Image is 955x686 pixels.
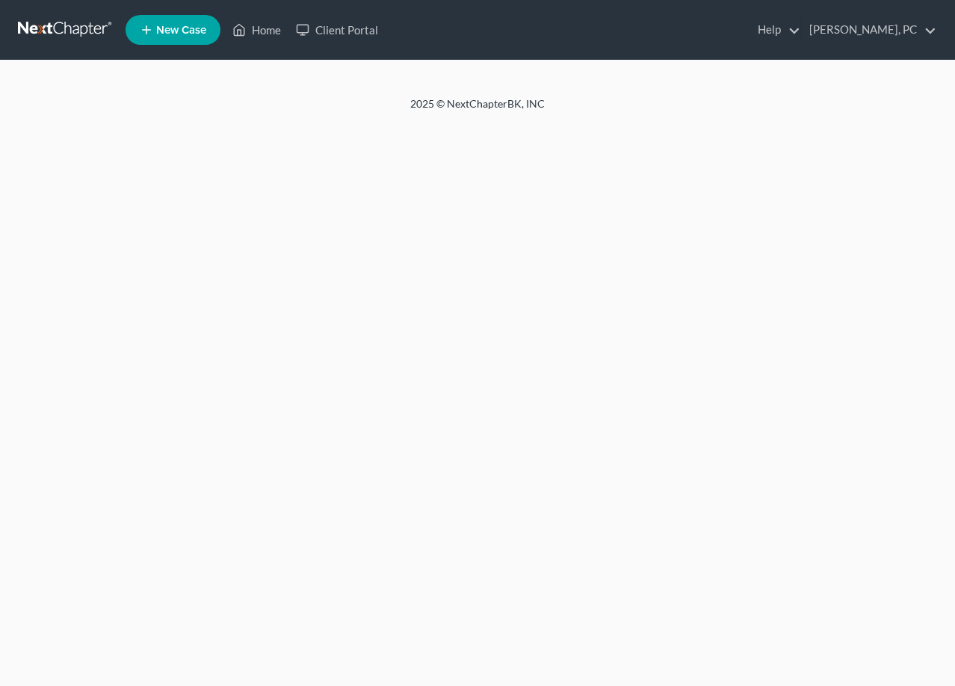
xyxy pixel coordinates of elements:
a: [PERSON_NAME], PC [802,16,936,43]
div: 2025 © NextChapterBK, INC [52,96,903,123]
a: Help [750,16,800,43]
a: Home [225,16,288,43]
a: Client Portal [288,16,386,43]
new-legal-case-button: New Case [126,15,220,45]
